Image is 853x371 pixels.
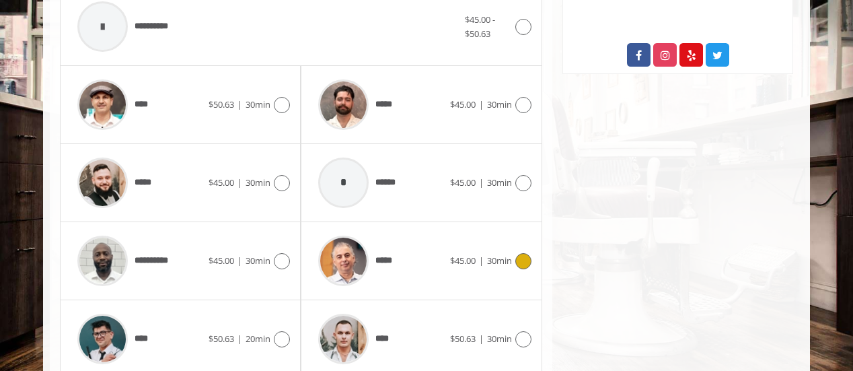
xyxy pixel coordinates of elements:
[479,176,484,189] span: |
[487,98,512,110] span: 30min
[465,13,495,40] span: $45.00 - $50.63
[450,176,476,189] span: $45.00
[487,255,512,267] span: 30min
[237,176,242,189] span: |
[237,333,242,345] span: |
[479,98,484,110] span: |
[450,333,476,345] span: $50.63
[246,98,270,110] span: 30min
[246,333,270,345] span: 20min
[237,98,242,110] span: |
[209,176,234,189] span: $45.00
[209,255,234,267] span: $45.00
[479,255,484,267] span: |
[246,255,270,267] span: 30min
[209,333,234,345] span: $50.63
[479,333,484,345] span: |
[246,176,270,189] span: 30min
[450,98,476,110] span: $45.00
[487,333,512,345] span: 30min
[450,255,476,267] span: $45.00
[487,176,512,189] span: 30min
[237,255,242,267] span: |
[209,98,234,110] span: $50.63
